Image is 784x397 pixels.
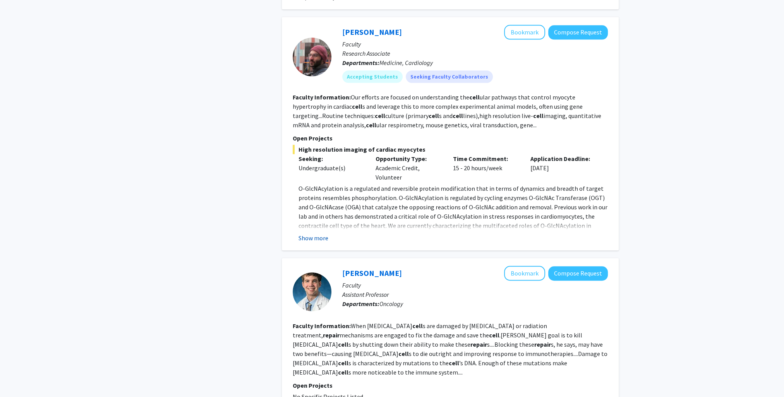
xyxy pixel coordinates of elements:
[470,341,487,348] b: repair
[379,300,403,308] span: Oncology
[342,290,608,299] p: Assistant Professor
[299,233,328,243] button: Show more
[534,341,551,348] b: repair
[338,341,348,348] b: cell
[370,154,447,182] div: Academic Credit, Volunteer
[504,25,545,39] button: Add Kyriakos Papanicolaou to Bookmarks
[342,70,403,83] mat-chip: Accepting Students
[525,154,602,182] div: [DATE]
[412,322,423,330] b: cell
[342,39,608,49] p: Faculty
[342,27,402,37] a: [PERSON_NAME]
[342,268,402,278] a: [PERSON_NAME]
[342,281,608,290] p: Faculty
[299,163,364,173] div: Undergraduate(s)
[299,154,364,163] p: Seeking:
[449,359,459,367] b: cell
[489,331,499,339] b: cell
[342,300,379,308] b: Departments:
[548,266,608,281] button: Compose Request to Eric Christenson
[342,59,379,67] b: Departments:
[533,112,544,120] b: cell
[338,368,348,376] b: cell
[429,112,439,120] b: cell
[469,93,480,101] b: cell
[530,154,596,163] p: Application Deadline:
[447,154,525,182] div: 15 - 20 hours/week
[293,322,607,376] fg-read-more: When [MEDICAL_DATA] s are damaged by [MEDICAL_DATA] or radiation treatment, mechanisms are engage...
[293,381,608,390] p: Open Projects
[338,359,348,367] b: cell
[293,133,608,143] p: Open Projects
[376,154,441,163] p: Opportunity Type:
[453,112,463,120] b: cell
[548,25,608,39] button: Compose Request to Kyriakos Papanicolaou
[379,59,433,67] span: Medicine, Cardiology
[366,121,376,129] b: cell
[375,112,385,120] b: cell
[293,93,601,129] fg-read-more: Our efforts are focused on understanding the ular pathways that control myocyte hypertrophy in ca...
[323,331,340,339] b: repair
[398,350,409,358] b: cell
[352,103,362,110] b: cell
[299,184,608,258] p: O-GlcNAcylation is a regulated and reversible protein modification that in terms of dynamics and ...
[293,93,351,101] b: Faculty Information:
[453,154,519,163] p: Time Commitment:
[6,362,33,391] iframe: Chat
[293,145,608,154] span: High resolution imaging of cardiac myocytes
[504,266,545,281] button: Add Eric Christenson to Bookmarks
[293,322,351,330] b: Faculty Information:
[342,49,608,58] p: Research Associate
[406,70,493,83] mat-chip: Seeking Faculty Collaborators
